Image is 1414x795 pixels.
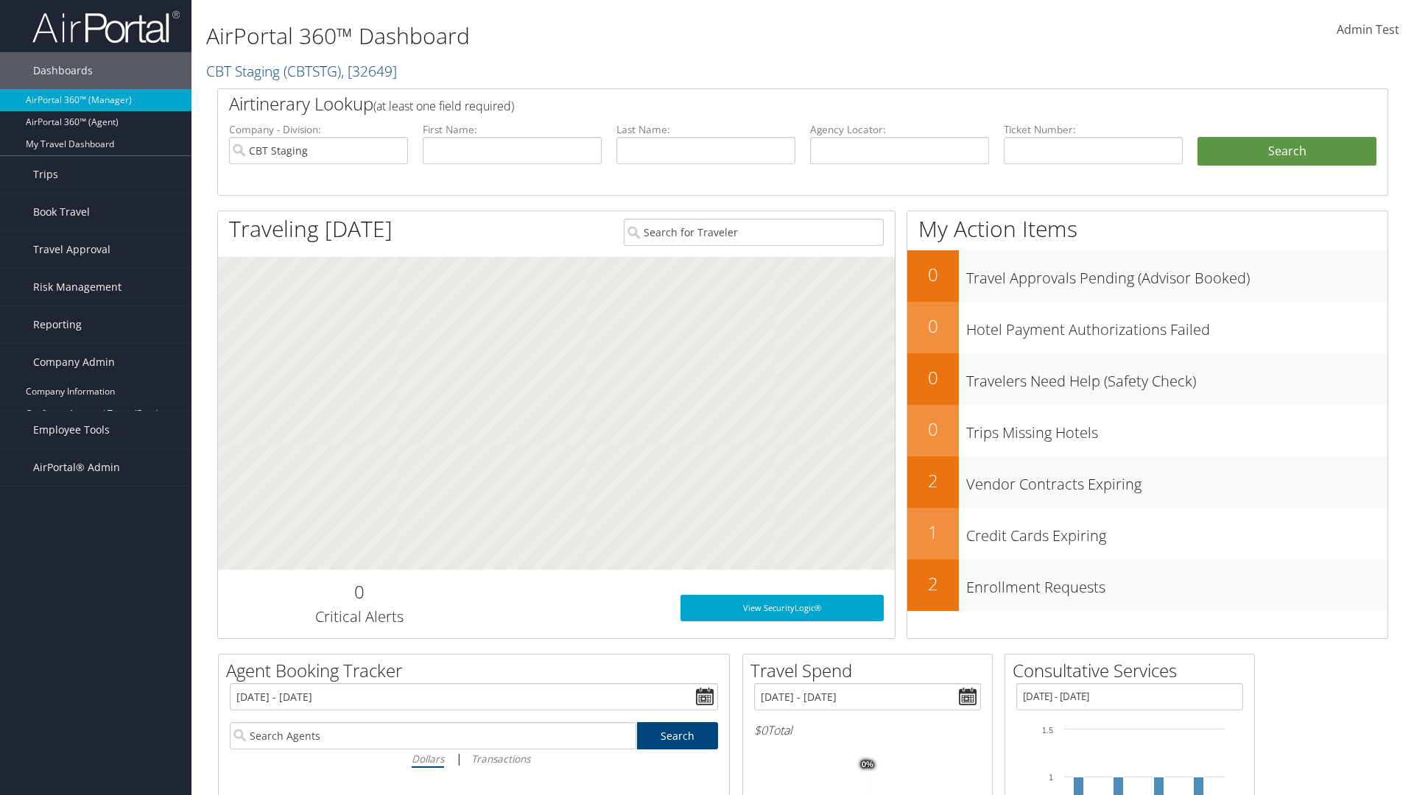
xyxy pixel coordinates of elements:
span: Reporting [33,306,82,343]
h2: Travel Spend [750,658,992,683]
a: 2Vendor Contracts Expiring [907,456,1387,508]
h3: Enrollment Requests [966,570,1387,598]
h2: 2 [907,571,959,596]
a: 1Credit Cards Expiring [907,508,1387,559]
span: , [ 32649 ] [341,61,397,81]
i: Dollars [412,752,444,766]
span: ( CBTSTG ) [284,61,341,81]
h1: Traveling [DATE] [229,213,393,244]
h1: AirPortal 360™ Dashboard [206,21,1002,52]
h3: Critical Alerts [229,607,489,627]
span: Employee Tools [33,411,110,448]
span: Travel Approval [33,231,110,268]
tspan: 1 [1049,773,1053,782]
a: 0Travel Approvals Pending (Advisor Booked) [907,250,1387,302]
span: Trips [33,156,58,193]
span: (at least one field required) [373,98,514,114]
h3: Hotel Payment Authorizations Failed [966,312,1387,340]
span: Admin Test [1337,21,1399,38]
h1: My Action Items [907,213,1387,244]
a: Search [637,722,719,749]
h2: 0 [907,365,959,390]
i: Transactions [471,752,530,766]
a: View SecurityLogic® [680,595,884,621]
input: Search for Traveler [624,219,884,246]
label: Ticket Number: [1004,122,1183,137]
a: Admin Test [1337,7,1399,53]
tspan: 0% [862,760,873,769]
h2: Agent Booking Tracker [226,658,729,683]
h2: 0 [907,262,959,287]
span: Dashboards [33,52,93,89]
h3: Travelers Need Help (Safety Check) [966,364,1387,392]
tspan: 1.5 [1042,726,1053,735]
span: $0 [754,722,767,738]
a: 2Enrollment Requests [907,559,1387,611]
div: | [230,749,718,768]
h6: Total [754,722,981,738]
span: Book Travel [33,194,90,230]
h3: Trips Missing Hotels [966,415,1387,443]
h3: Travel Approvals Pending (Advisor Booked) [966,261,1387,289]
a: 0Hotel Payment Authorizations Failed [907,302,1387,353]
span: AirPortal® Admin [33,449,120,486]
h2: 0 [229,579,489,604]
a: 0Trips Missing Hotels [907,405,1387,456]
h3: Credit Cards Expiring [966,518,1387,546]
button: Search [1197,137,1376,166]
h2: 1 [907,520,959,545]
h2: 2 [907,468,959,493]
label: First Name: [423,122,602,137]
input: Search Agents [230,722,636,749]
a: CBT Staging [206,61,397,81]
h2: Consultative Services [1013,658,1254,683]
h2: 0 [907,417,959,442]
label: Company - Division: [229,122,408,137]
label: Agency Locator: [810,122,989,137]
a: 0Travelers Need Help (Safety Check) [907,353,1387,405]
h3: Vendor Contracts Expiring [966,467,1387,495]
span: Company Admin [33,344,115,381]
h2: 0 [907,314,959,339]
span: Risk Management [33,269,122,305]
h2: Airtinerary Lookup [229,91,1279,116]
label: Last Name: [616,122,795,137]
img: airportal-logo.png [32,10,180,44]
